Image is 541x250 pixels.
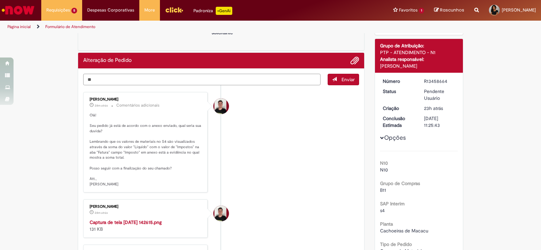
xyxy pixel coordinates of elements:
span: Cachoeiras de Macacu [380,228,428,234]
div: Padroniza [193,7,232,15]
img: ServiceNow [1,3,36,17]
span: 1 [419,8,424,14]
div: [PERSON_NAME] [90,205,202,209]
b: N10 [380,160,388,166]
dt: Criação [378,105,419,112]
b: Planta [380,221,393,227]
time: 28/08/2025 15:25:40 [424,105,443,111]
span: Rascunhos [440,7,464,13]
div: [DATE] 11:25:43 [424,115,455,129]
a: Página inicial [7,24,31,29]
div: [PERSON_NAME] [90,97,202,101]
span: 28m atrás [95,211,108,215]
time: 29/08/2025 14:27:56 [95,104,108,108]
b: Grupo de Compras [380,180,420,186]
span: [PERSON_NAME] [502,7,536,13]
span: s4 [380,207,385,213]
div: [PERSON_NAME] [380,63,458,69]
textarea: Digite sua mensagem aqui... [83,74,321,85]
div: 131 KB [90,219,202,232]
div: Analista responsável: [380,56,458,63]
dt: Número [378,78,419,85]
a: Rascunhos [434,7,464,14]
ul: Trilhas de página [5,21,356,33]
span: Favoritos [399,7,418,14]
a: Captura de tela [DATE] 142615.png [90,219,162,225]
div: Matheus Henrique Drudi [213,206,229,221]
img: click_logo_yellow_360x200.png [165,5,183,15]
span: 5 [71,8,77,14]
span: 28m atrás [95,104,108,108]
span: More [144,7,155,14]
button: Enviar [328,74,359,85]
span: Requisições [46,7,70,14]
div: 28/08/2025 15:25:40 [424,105,455,112]
div: Grupo de Atribuição: [380,42,458,49]
b: Tipo de Pedido [380,241,412,247]
span: 23h atrás [424,105,443,111]
div: R13458664 [424,78,455,85]
div: Pendente Usuário [424,88,455,101]
time: 29/08/2025 14:27:53 [95,211,108,215]
dt: Conclusão Estimada [378,115,419,129]
span: B11 [380,187,386,193]
p: +GenAi [216,7,232,15]
a: Formulário de Atendimento [45,24,95,29]
h2: Alteração de Pedido Histórico de tíquete [83,58,132,64]
span: Enviar [342,76,355,83]
small: Comentários adicionais [116,103,160,108]
b: SAP Interim [380,201,405,207]
span: N10 [380,167,388,173]
div: Matheus Henrique Drudi [213,98,229,114]
div: PTP - ATENDIMENTO - N1 [380,49,458,56]
p: Olá! Seu pedido já está de acordo com o anexo enviado, qual seria sua duvida? Lembrando que os va... [90,113,202,187]
span: Despesas Corporativas [87,7,134,14]
dt: Status [378,88,419,95]
button: Adicionar anexos [350,56,359,65]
